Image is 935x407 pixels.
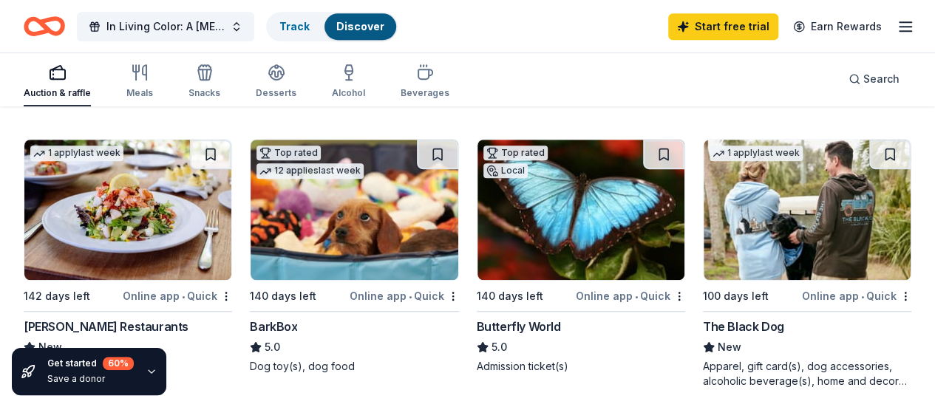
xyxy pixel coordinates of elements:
div: 100 days left [703,287,769,305]
img: Image for Butterfly World [477,140,684,280]
div: Save a donor [47,373,134,385]
a: Start free trial [668,13,778,40]
button: Beverages [401,58,449,106]
div: Top rated [483,146,548,160]
div: Meals [126,87,153,99]
div: Apparel, gift card(s), dog accessories, alcoholic beverage(s), home and decor product(s), food [703,359,911,389]
a: Home [24,9,65,44]
img: Image for BarkBox [251,140,458,280]
span: New [718,338,741,356]
div: Top rated [256,146,321,160]
span: • [182,290,185,302]
span: 5.0 [492,338,507,356]
button: In Living Color: A [MEDICAL_DATA] Walk for LIfe [77,12,254,41]
div: Online app Quick [576,287,685,305]
button: Meals [126,58,153,106]
img: Image for The Black Dog [704,140,911,280]
div: Local [483,163,528,178]
div: Admission ticket(s) [477,359,685,374]
div: Online app Quick [123,287,232,305]
div: Snacks [188,87,220,99]
div: The Black Dog [703,318,784,335]
button: Auction & raffle [24,58,91,106]
div: Butterfly World [477,318,561,335]
button: Alcohol [332,58,365,106]
a: Image for Butterfly WorldTop ratedLocal140 days leftOnline app•QuickButterfly World5.0Admission t... [477,139,685,374]
div: 1 apply last week [710,146,803,161]
div: Get started [47,357,134,370]
span: • [409,290,412,302]
button: Desserts [256,58,296,106]
div: Online app Quick [802,287,911,305]
a: Image for Cameron Mitchell Restaurants1 applylast week142 days leftOnline app•Quick[PERSON_NAME] ... [24,139,232,374]
div: 60 % [103,357,134,370]
button: TrackDiscover [266,12,398,41]
a: Discover [336,20,384,33]
div: 142 days left [24,287,90,305]
span: Search [863,70,900,88]
button: Search [837,64,911,94]
div: Desserts [256,87,296,99]
span: 5.0 [265,338,280,356]
span: • [861,290,864,302]
a: Image for The Black Dog1 applylast week100 days leftOnline app•QuickThe Black DogNewApparel, gift... [703,139,911,389]
div: BarkBox [250,318,297,335]
img: Image for Cameron Mitchell Restaurants [24,140,231,280]
div: 1 apply last week [30,146,123,161]
a: Earn Rewards [784,13,891,40]
button: Snacks [188,58,220,106]
a: Image for BarkBoxTop rated12 applieslast week140 days leftOnline app•QuickBarkBox5.0Dog toy(s), d... [250,139,458,374]
div: Auction & raffle [24,87,91,99]
div: Beverages [401,87,449,99]
div: 140 days left [250,287,316,305]
span: In Living Color: A [MEDICAL_DATA] Walk for LIfe [106,18,225,35]
span: • [635,290,638,302]
div: 12 applies last week [256,163,364,179]
div: 140 days left [477,287,543,305]
div: Alcohol [332,87,365,99]
div: Online app Quick [350,287,459,305]
div: [PERSON_NAME] Restaurants [24,318,188,335]
a: Track [279,20,310,33]
div: Dog toy(s), dog food [250,359,458,374]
